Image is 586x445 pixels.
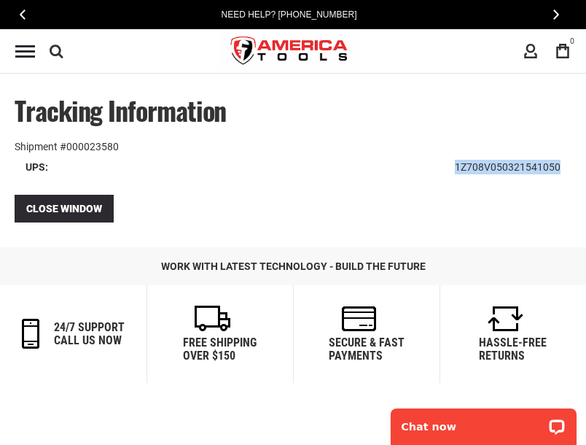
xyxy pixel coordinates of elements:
iframe: LiveChat chat widget [381,399,586,445]
button: Close Window [15,195,114,222]
img: America Tools [219,24,360,79]
span: Close Window [26,203,102,214]
h6: Hassle-Free Returns [479,336,547,362]
h6: 24/7 support call us now [54,321,125,347]
span: Tracking Information [15,90,226,129]
div: Menu [15,45,35,58]
span: Previous [20,9,26,20]
a: 0 [549,37,577,65]
div: Shipment #000023580 [15,139,571,154]
a: Need Help? [PHONE_NUMBER] [216,7,361,22]
h6: secure & fast payments [329,336,405,362]
a: store logo [219,24,360,79]
td: 1Z708V050321541050 [444,154,571,180]
h6: Free Shipping Over $150 [183,336,257,362]
span: 0 [570,37,574,45]
th: UPS: [15,154,444,180]
span: Next [553,9,559,20]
